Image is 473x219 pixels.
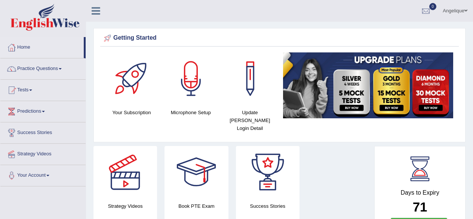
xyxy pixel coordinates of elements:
h4: Microphone Setup [165,109,216,116]
a: Home [0,37,84,56]
a: Success Stories [0,122,86,141]
h4: Update [PERSON_NAME] Login Detail [224,109,276,132]
h4: Book PTE Exam [165,202,228,210]
a: Tests [0,80,86,98]
a: Practice Questions [0,58,86,77]
img: small5.jpg [283,52,453,118]
h4: Days to Expiry [383,189,457,196]
h4: Success Stories [236,202,300,210]
a: Strategy Videos [0,144,86,162]
h4: Your Subscription [106,109,157,116]
div: Getting Started [102,33,457,44]
span: 0 [429,3,437,10]
h4: Strategy Videos [93,202,157,210]
a: Predictions [0,101,86,120]
b: 71 [413,200,427,214]
a: Your Account [0,165,86,184]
